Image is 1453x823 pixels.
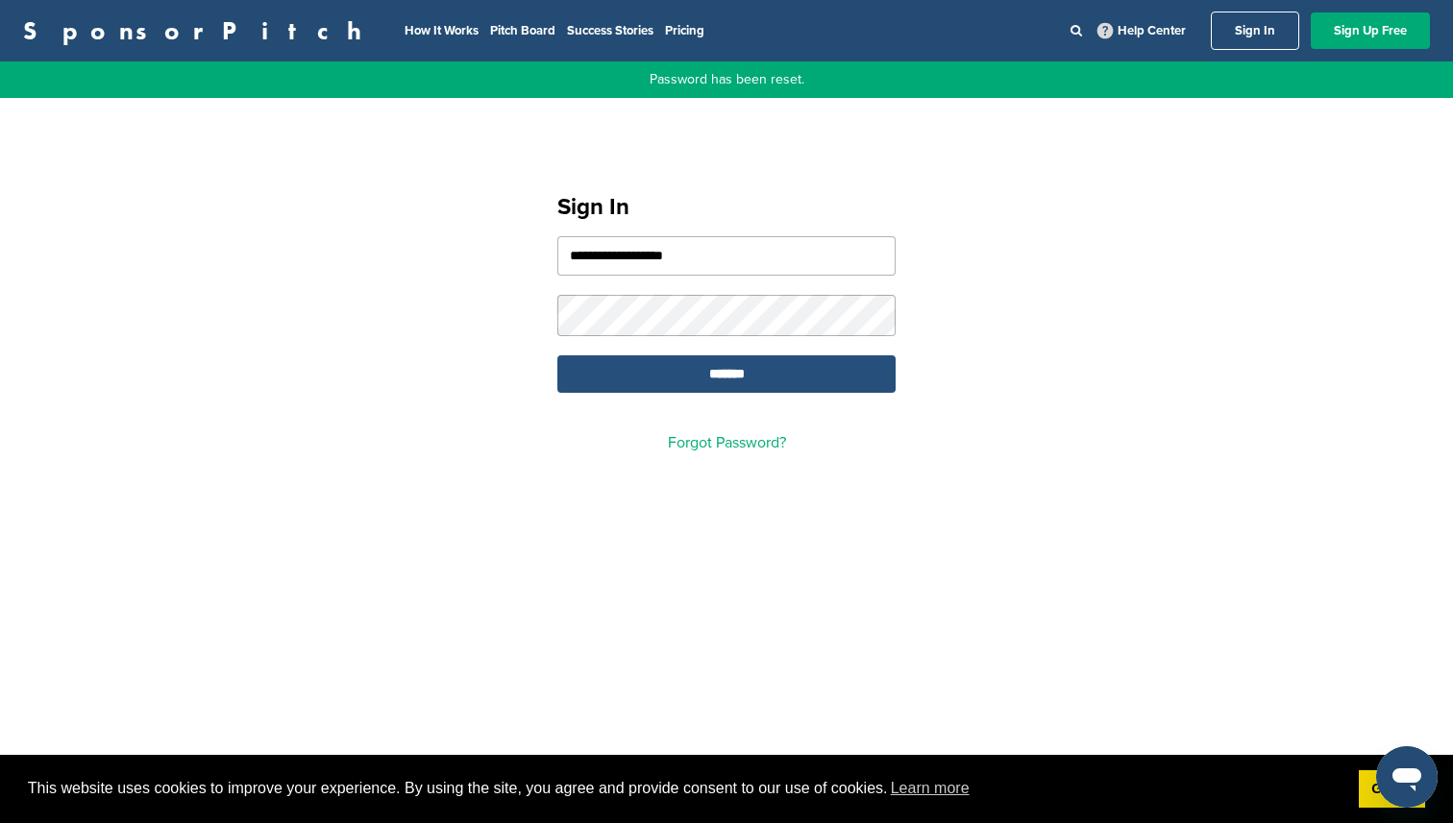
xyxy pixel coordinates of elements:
iframe: Button to launch messaging window [1376,746,1438,808]
h1: Sign In [557,190,896,225]
a: SponsorPitch [23,18,374,43]
a: How It Works [405,23,479,38]
a: Help Center [1094,19,1190,42]
a: dismiss cookie message [1359,770,1425,809]
a: Forgot Password? [668,433,786,452]
span: This website uses cookies to improve your experience. By using the site, you agree and provide co... [28,774,1343,803]
a: learn more about cookies [888,774,973,803]
a: Sign In [1211,12,1299,50]
a: Success Stories [567,23,653,38]
a: Pricing [665,23,704,38]
a: Pitch Board [490,23,555,38]
a: Sign Up Free [1311,12,1430,49]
